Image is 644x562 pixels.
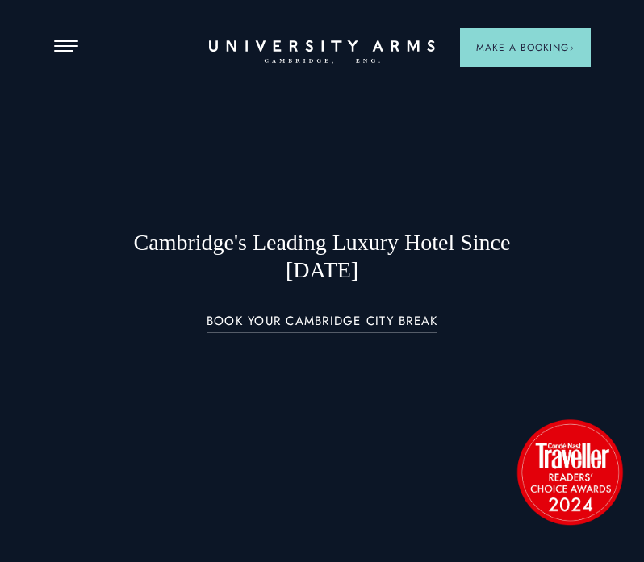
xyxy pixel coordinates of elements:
a: Home [209,40,435,65]
button: Open Menu [54,40,78,53]
h1: Cambridge's Leading Luxury Hotel Since [DATE] [107,229,537,284]
img: Arrow icon [569,45,575,51]
span: Make a Booking [476,40,575,55]
button: Make a BookingArrow icon [460,28,591,67]
a: BOOK YOUR CAMBRIDGE CITY BREAK [207,314,438,333]
img: image-2524eff8f0c5d55edbf694693304c4387916dea5-1501x1501-png [509,411,630,532]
